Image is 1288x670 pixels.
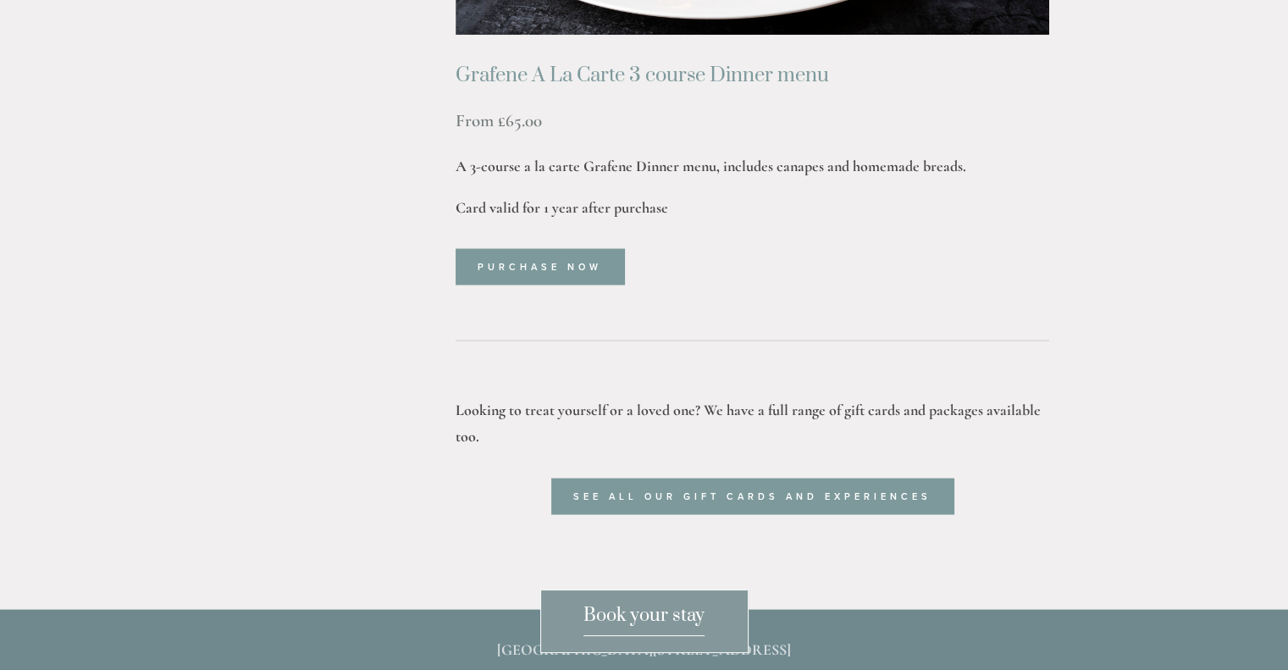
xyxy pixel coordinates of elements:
span: Book your stay [583,604,705,636]
p: Looking to treat yourself or a loved one? We have a full range of gift cards and packages availab... [456,397,1049,449]
a: Book your stay [540,590,749,653]
p: Card valid for 1 year after purchase [456,195,1049,221]
p: A 3-course a la carte Grafene Dinner menu, includes canapes and homemade breads. [456,153,1049,180]
h3: From £65.00 [456,104,1049,138]
h2: Grafene A La Carte 3 course Dinner menu [456,64,1049,86]
a: Purchase now [456,249,624,285]
a: See all our gift cards and experiences [551,479,954,514]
